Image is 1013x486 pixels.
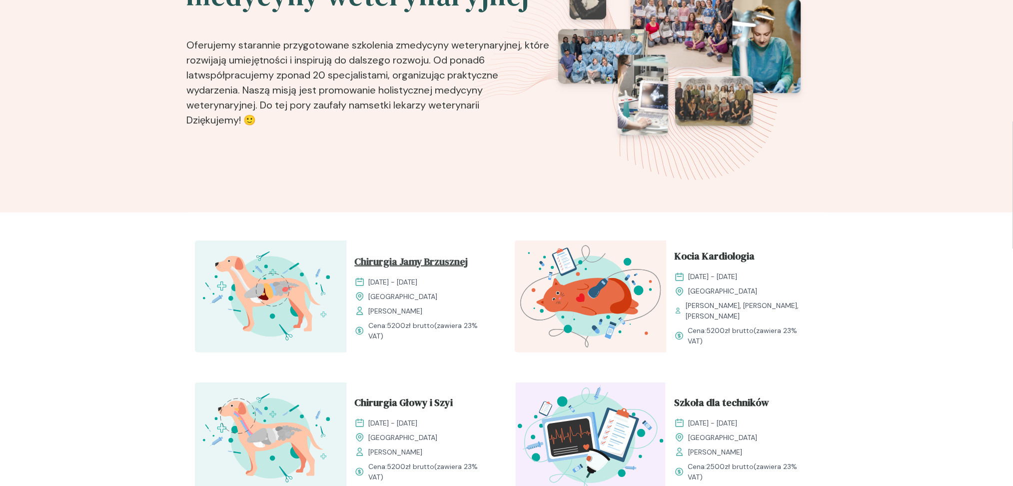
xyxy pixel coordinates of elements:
span: 5200 zł brutto [387,321,434,330]
b: setki lekarzy weterynarii [369,98,480,111]
span: [PERSON_NAME] [369,306,423,316]
span: [DATE] - [DATE] [369,277,418,287]
span: [DATE] - [DATE] [689,271,738,282]
span: [DATE] - [DATE] [689,418,738,428]
span: Szkoła dla techników [675,395,770,414]
span: Cena: (zawiera 23% VAT) [688,325,811,346]
span: [PERSON_NAME], [PERSON_NAME], [PERSON_NAME] [686,300,810,321]
span: [GEOGRAPHIC_DATA] [689,432,758,443]
img: aHfXlEMqNJQqH-jZ_KociaKardio_T.svg [515,240,667,352]
span: 5200 zł brutto [707,326,754,335]
a: Chirurgia Głowy i Szyi [355,395,491,414]
span: Cena: (zawiera 23% VAT) [688,461,811,482]
span: [PERSON_NAME] [689,447,743,457]
span: Kocia Kardiologia [675,248,755,267]
img: aHfRokMqNJQqH-fc_ChiruJB_T.svg [195,240,347,352]
span: [GEOGRAPHIC_DATA] [689,286,758,296]
p: Oferujemy starannie przygotowane szkolenia z , które rozwijają umiejętności i inspirują do dalsze... [187,21,552,131]
span: [GEOGRAPHIC_DATA] [369,432,438,443]
span: Chirurgia Głowy i Szyi [355,395,453,414]
a: Szkoła dla techników [675,395,811,414]
a: Kocia Kardiologia [675,248,811,267]
span: [GEOGRAPHIC_DATA] [369,291,438,302]
span: Cena: (zawiera 23% VAT) [368,320,491,341]
b: medycyny weterynaryjnej [401,38,521,51]
span: [PERSON_NAME] [369,447,423,457]
b: ponad 20 specjalistami [282,68,388,81]
span: 2500 zł brutto [707,462,754,471]
span: 5200 zł brutto [387,462,434,471]
a: Chirurgia Jamy Brzusznej [355,254,491,273]
span: Cena: (zawiera 23% VAT) [368,461,491,482]
span: [DATE] - [DATE] [369,418,418,428]
span: Chirurgia Jamy Brzusznej [355,254,468,273]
